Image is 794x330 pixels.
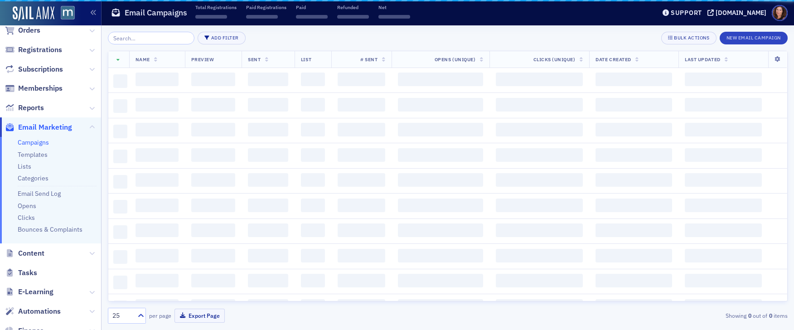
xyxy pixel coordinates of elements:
[136,274,179,287] span: ‌
[398,223,483,237] span: ‌
[113,276,128,289] span: ‌
[301,73,325,86] span: ‌
[18,248,44,258] span: Content
[149,311,171,320] label: per page
[113,74,128,88] span: ‌
[661,32,716,44] button: Bulk Actions
[301,173,325,187] span: ‌
[595,98,672,112] span: ‌
[136,73,179,86] span: ‌
[248,199,288,212] span: ‌
[113,99,128,113] span: ‌
[301,148,325,162] span: ‌
[746,311,753,320] strong: 0
[595,123,672,136] span: ‌
[338,274,385,287] span: ‌
[136,199,179,212] span: ‌
[685,173,762,187] span: ‌
[18,306,61,316] span: Automations
[685,299,762,313] span: ‌
[338,148,385,162] span: ‌
[248,123,288,136] span: ‌
[248,173,288,187] span: ‌
[5,287,53,297] a: E-Learning
[496,274,583,287] span: ‌
[136,56,150,63] span: Name
[113,125,128,138] span: ‌
[338,173,385,187] span: ‌
[136,173,179,187] span: ‌
[248,249,288,262] span: ‌
[248,73,288,86] span: ‌
[113,150,128,163] span: ‌
[595,148,672,162] span: ‌
[671,9,702,17] div: Support
[18,150,48,159] a: Templates
[338,98,385,112] span: ‌
[5,268,37,278] a: Tasks
[18,162,31,170] a: Lists
[398,173,483,187] span: ‌
[720,32,788,44] button: New Email Campaign
[113,250,128,264] span: ‌
[191,73,236,86] span: ‌
[18,214,35,222] a: Clicks
[301,274,325,287] span: ‌
[13,6,54,21] img: SailAMX
[398,274,483,287] span: ‌
[5,25,40,35] a: Orders
[685,274,762,287] span: ‌
[398,249,483,262] span: ‌
[195,15,227,19] span: ‌
[398,299,483,313] span: ‌
[18,287,53,297] span: E-Learning
[18,122,72,132] span: Email Marketing
[398,73,483,86] span: ‌
[301,123,325,136] span: ‌
[496,249,583,262] span: ‌
[595,249,672,262] span: ‌
[685,98,762,112] span: ‌
[338,123,385,136] span: ‌
[595,173,672,187] span: ‌
[301,56,311,63] span: List
[18,45,62,55] span: Registrations
[18,64,63,74] span: Subscriptions
[674,35,709,40] div: Bulk Actions
[595,274,672,287] span: ‌
[248,274,288,287] span: ‌
[191,274,236,287] span: ‌
[191,299,236,313] span: ‌
[136,98,179,112] span: ‌
[301,249,325,262] span: ‌
[18,174,48,182] a: Categories
[18,25,40,35] span: Orders
[248,299,288,313] span: ‌
[18,103,44,113] span: Reports
[301,98,325,112] span: ‌
[296,15,328,19] span: ‌
[5,45,62,55] a: Registrations
[496,173,583,187] span: ‌
[337,15,369,19] span: ‌
[301,299,325,313] span: ‌
[716,9,766,17] div: [DOMAIN_NAME]
[398,199,483,212] span: ‌
[18,225,82,233] a: Bounces & Complaints
[435,56,475,63] span: Opens (Unique)
[18,189,61,198] a: Email Send Log
[685,56,720,63] span: Last Updated
[198,32,246,44] button: Add Filter
[378,15,410,19] span: ‌
[496,73,583,86] span: ‌
[337,4,369,10] p: Refunded
[338,73,385,86] span: ‌
[18,268,37,278] span: Tasks
[18,202,36,210] a: Opens
[108,32,194,44] input: Search…
[5,103,44,113] a: Reports
[378,4,410,10] p: Net
[248,223,288,237] span: ‌
[707,10,770,16] button: [DOMAIN_NAME]
[338,223,385,237] span: ‌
